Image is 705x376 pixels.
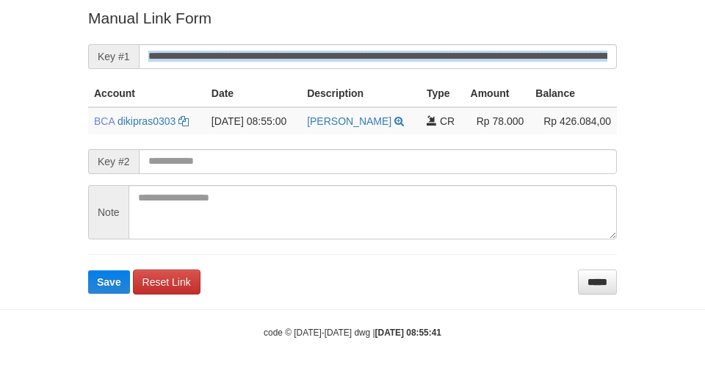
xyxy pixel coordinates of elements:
[440,115,455,127] span: CR
[465,107,530,134] td: Rp 78.000
[206,80,301,107] th: Date
[142,276,191,288] span: Reset Link
[88,270,130,294] button: Save
[88,7,617,29] p: Manual Link Form
[97,276,121,288] span: Save
[94,115,115,127] span: BCA
[88,185,129,239] span: Note
[375,328,441,338] strong: [DATE] 08:55:41
[307,115,391,127] a: [PERSON_NAME]
[133,270,200,294] a: Reset Link
[301,80,421,107] th: Description
[206,107,301,134] td: [DATE] 08:55:00
[88,44,139,69] span: Key #1
[529,80,617,107] th: Balance
[178,115,189,127] a: Copy dikipras0303 to clipboard
[88,80,206,107] th: Account
[264,328,441,338] small: code © [DATE]-[DATE] dwg |
[88,149,139,174] span: Key #2
[117,115,176,127] a: dikipras0303
[529,107,617,134] td: Rp 426.084,00
[465,80,530,107] th: Amount
[421,80,465,107] th: Type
